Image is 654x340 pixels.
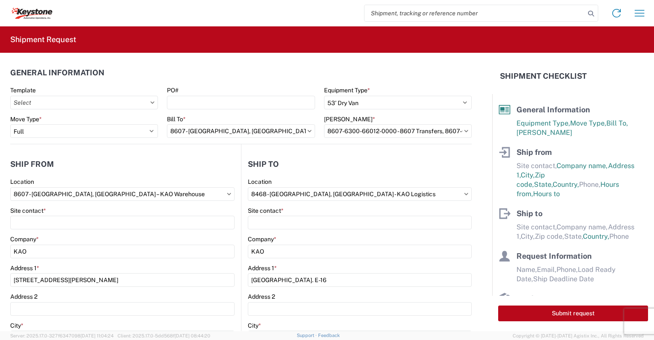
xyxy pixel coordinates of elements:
[534,180,553,189] span: State,
[10,187,235,201] input: Select
[556,266,578,274] span: Phone,
[248,160,279,169] h2: Ship to
[248,187,472,201] input: Select
[10,115,42,123] label: Move Type
[556,162,608,170] span: Company name,
[10,178,34,186] label: Location
[516,251,592,260] span: Request Information
[564,232,583,240] span: State,
[167,115,186,123] label: Bill To
[324,115,375,123] label: [PERSON_NAME]
[10,160,54,169] h2: Ship from
[516,294,562,303] span: Product info
[570,119,606,127] span: Move Type,
[533,275,594,283] span: Ship Deadline Date
[513,332,644,340] span: Copyright © [DATE]-[DATE] Agistix Inc., All Rights Reserved
[80,333,114,338] span: [DATE] 11:04:24
[167,86,178,94] label: PO#
[516,209,542,218] span: Ship to
[364,5,585,21] input: Shipment, tracking or reference number
[10,96,158,109] input: Select
[248,293,275,300] label: Address 2
[516,162,556,170] span: Site contact,
[609,232,629,240] span: Phone
[500,71,587,81] h2: Shipment Checklist
[498,306,648,321] button: Submit request
[248,322,261,329] label: City
[10,322,23,329] label: City
[516,266,537,274] span: Name,
[10,34,76,45] h2: Shipment Request
[516,119,570,127] span: Equipment Type,
[10,333,114,338] span: Server: 2025.17.0-327f6347098
[521,171,535,179] span: City,
[10,235,39,243] label: Company
[535,232,564,240] span: Zip code,
[248,264,277,272] label: Address 1
[579,180,600,189] span: Phone,
[118,333,210,338] span: Client: 2025.17.0-5dd568f
[533,190,560,198] span: Hours to
[606,119,628,127] span: Bill To,
[10,69,104,77] h2: General Information
[516,148,552,157] span: Ship from
[167,124,315,138] input: Select
[556,223,608,231] span: Company name,
[521,232,535,240] span: City,
[248,207,284,214] label: Site contact
[324,124,472,138] input: Select
[248,235,276,243] label: Company
[10,86,36,94] label: Template
[175,333,210,338] span: [DATE] 08:44:20
[10,264,39,272] label: Address 1
[324,86,370,94] label: Equipment Type
[10,207,46,214] label: Site contact
[10,293,37,300] label: Address 2
[516,223,556,231] span: Site contact,
[553,180,579,189] span: Country,
[248,178,272,186] label: Location
[516,129,572,137] span: [PERSON_NAME]
[583,232,609,240] span: Country,
[537,266,556,274] span: Email,
[516,105,590,114] span: General Information
[297,333,318,338] a: Support
[318,333,340,338] a: Feedback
